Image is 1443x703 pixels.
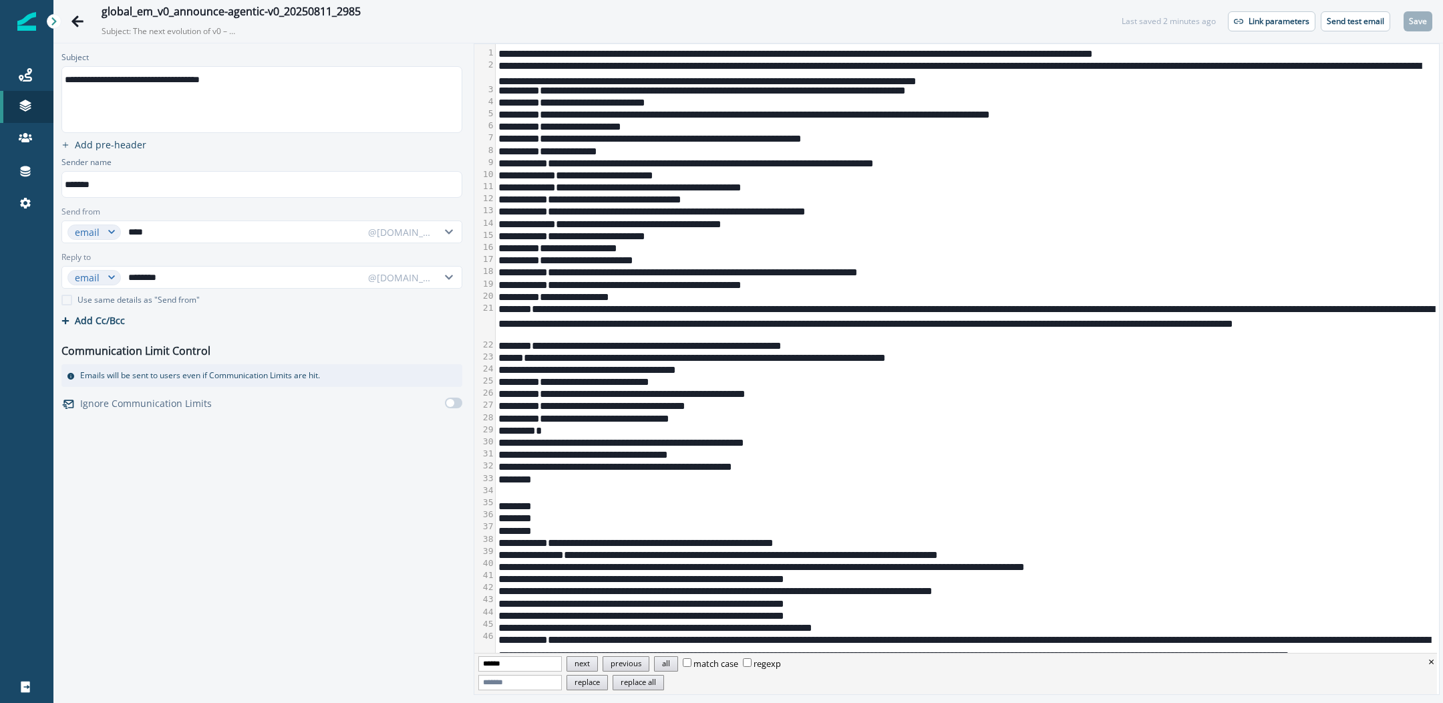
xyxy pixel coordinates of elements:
[474,545,495,557] div: 39
[368,225,432,239] div: @[DOMAIN_NAME]
[80,370,320,382] p: Emails will be sent to users even if Communication Limits are hit.
[474,339,495,351] div: 22
[61,343,210,359] p: Communication Limit Control
[567,675,608,690] button: replace
[683,658,691,667] input: match case
[474,436,495,448] div: 30
[64,8,91,35] button: Go back
[474,460,495,472] div: 32
[474,144,495,156] div: 8
[474,363,495,375] div: 24
[567,656,598,672] button: next
[474,229,495,241] div: 15
[474,399,495,411] div: 27
[61,206,100,218] label: Send from
[474,557,495,569] div: 40
[743,658,781,670] label: regexp
[77,294,200,306] p: Use same details as "Send from"
[474,509,495,521] div: 36
[474,606,495,618] div: 44
[1327,17,1384,26] p: Send test email
[474,290,495,302] div: 20
[474,132,495,144] div: 7
[368,271,432,285] div: @[DOMAIN_NAME]
[474,180,495,192] div: 11
[474,204,495,217] div: 13
[474,265,495,277] div: 18
[1228,11,1315,31] button: Link parameters
[474,217,495,229] div: 14
[474,472,495,484] div: 33
[474,351,495,363] div: 23
[474,521,495,533] div: 37
[474,593,495,605] div: 43
[474,108,495,120] div: 5
[474,120,495,132] div: 6
[474,387,495,399] div: 26
[474,497,495,509] div: 35
[474,47,495,59] div: 1
[61,51,89,66] p: Subject
[478,656,562,672] input: Find
[1321,11,1390,31] button: Send test email
[474,484,495,497] div: 34
[102,5,361,20] div: global_em_v0_announce-agentic-v0_20250811_2985
[474,618,495,630] div: 45
[1122,15,1216,27] div: Last saved 2 minutes ago
[613,675,664,690] button: replace all
[474,581,495,593] div: 42
[474,375,495,387] div: 25
[474,253,495,265] div: 17
[1409,17,1427,26] p: Save
[1428,654,1434,670] button: close
[474,156,495,168] div: 9
[61,314,125,327] button: Add Cc/Bcc
[61,251,91,263] label: Reply to
[75,138,146,151] p: Add pre-header
[17,12,36,31] img: Inflection
[474,448,495,460] div: 31
[75,271,102,285] div: email
[603,656,649,672] button: previous
[61,156,112,171] p: Sender name
[1404,11,1432,31] button: Save
[478,675,562,690] input: Replace
[474,424,495,436] div: 29
[474,192,495,204] div: 12
[474,241,495,253] div: 16
[743,658,752,667] input: regexp
[474,302,495,339] div: 21
[474,84,495,96] div: 3
[474,59,495,83] div: 2
[75,225,102,239] div: email
[654,656,678,672] button: all
[474,278,495,290] div: 19
[1249,17,1309,26] p: Link parameters
[102,20,235,37] p: Subject: The next evolution of v0 – now available
[474,533,495,545] div: 38
[474,168,495,180] div: 10
[56,138,152,151] button: add preheader
[474,569,495,581] div: 41
[683,658,738,670] label: match case
[474,630,495,667] div: 46
[474,412,495,424] div: 28
[80,396,212,410] p: Ignore Communication Limits
[474,96,495,108] div: 4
